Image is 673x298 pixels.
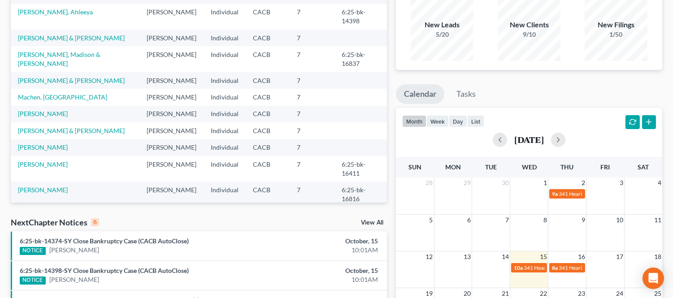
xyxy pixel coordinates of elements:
td: CACB [246,89,290,105]
div: Open Intercom Messenger [643,268,664,289]
td: CACB [246,156,290,181]
td: 6:25-bk-16411 [334,156,387,181]
div: New Filings [585,20,647,30]
span: Fri [600,163,610,171]
span: 29 [463,177,472,188]
a: 6:25-bk-14398-SY Close Bankruptcy Case (CACB AutoClose) [20,267,189,274]
td: 7 [290,106,334,122]
td: CACB [246,181,290,207]
a: [PERSON_NAME] [18,110,68,117]
span: 17 [615,251,624,262]
button: day [449,115,467,127]
td: 7 [290,30,334,46]
span: 3 [619,177,624,188]
div: 1/50 [585,30,647,39]
a: [PERSON_NAME], Madison & [PERSON_NAME] [18,51,100,67]
div: 6 [91,218,99,226]
a: [PERSON_NAME] [18,160,68,168]
a: View All [361,220,383,226]
span: 14 [501,251,510,262]
span: 28 [425,177,434,188]
td: Individual [204,30,246,46]
td: CACB [246,139,290,156]
a: [PERSON_NAME] & [PERSON_NAME] [18,34,125,42]
a: [PERSON_NAME] [49,275,99,284]
span: 5 [429,215,434,225]
div: 10:01AM [265,246,378,255]
div: October, 15 [265,266,378,275]
td: Individual [204,181,246,207]
td: [PERSON_NAME] [139,156,204,181]
span: 15 [539,251,548,262]
a: [PERSON_NAME] & [PERSON_NAME] [18,77,125,84]
div: New Leads [411,20,473,30]
td: [PERSON_NAME] [139,46,204,72]
td: [PERSON_NAME] [139,89,204,105]
td: 7 [290,122,334,139]
td: 6:25-bk-14398 [334,4,387,30]
a: Machen, [GEOGRAPHIC_DATA] [18,93,107,101]
div: 9/10 [498,30,560,39]
button: week [426,115,449,127]
a: 6:25-bk-14374-SY Close Bankruptcy Case (CACB AutoClose) [20,237,189,245]
span: 2 [581,177,586,188]
a: [PERSON_NAME] [18,143,68,151]
a: [PERSON_NAME] [18,186,68,194]
span: Thu [560,163,573,171]
td: Individual [204,72,246,89]
span: Sat [638,163,649,171]
a: Calendar [396,84,444,104]
td: 6:25-bk-16837 [334,46,387,72]
span: 9a [552,190,558,197]
td: [PERSON_NAME] [139,106,204,122]
button: list [467,115,484,127]
span: 12 [425,251,434,262]
span: 11 [653,215,662,225]
span: 9 [581,215,586,225]
span: 8a [552,264,558,271]
span: 10a [514,264,523,271]
td: [PERSON_NAME] [139,181,204,207]
span: 13 [463,251,472,262]
span: 7 [504,215,510,225]
span: Sun [408,163,421,171]
td: [PERSON_NAME] [139,72,204,89]
a: [PERSON_NAME] & [PERSON_NAME] [18,127,125,134]
span: Mon [445,163,461,171]
span: Wed [522,163,537,171]
td: Individual [204,156,246,181]
span: 30 [501,177,510,188]
div: 5/20 [411,30,473,39]
td: Individual [204,139,246,156]
td: 7 [290,89,334,105]
td: Individual [204,106,246,122]
td: [PERSON_NAME] [139,4,204,30]
td: 7 [290,46,334,72]
td: 6:25-bk-16816 [334,181,387,207]
td: Individual [204,4,246,30]
span: 16 [577,251,586,262]
span: Tue [485,163,497,171]
td: 7 [290,4,334,30]
span: 4 [657,177,662,188]
span: 6 [466,215,472,225]
div: 10:01AM [265,275,378,284]
td: CACB [246,30,290,46]
button: month [402,115,426,127]
td: Individual [204,89,246,105]
span: 341 Hearing for [PERSON_NAME] [559,190,639,197]
td: Individual [204,122,246,139]
div: New Clients [498,20,560,30]
td: 7 [290,72,334,89]
td: CACB [246,106,290,122]
a: Tasks [448,84,484,104]
div: October, 15 [265,237,378,246]
td: 7 [290,181,334,207]
div: NOTICE [20,247,46,255]
span: 8 [543,215,548,225]
div: NOTICE [20,276,46,285]
td: [PERSON_NAME] [139,30,204,46]
td: CACB [246,46,290,72]
td: CACB [246,4,290,30]
td: Individual [204,46,246,72]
